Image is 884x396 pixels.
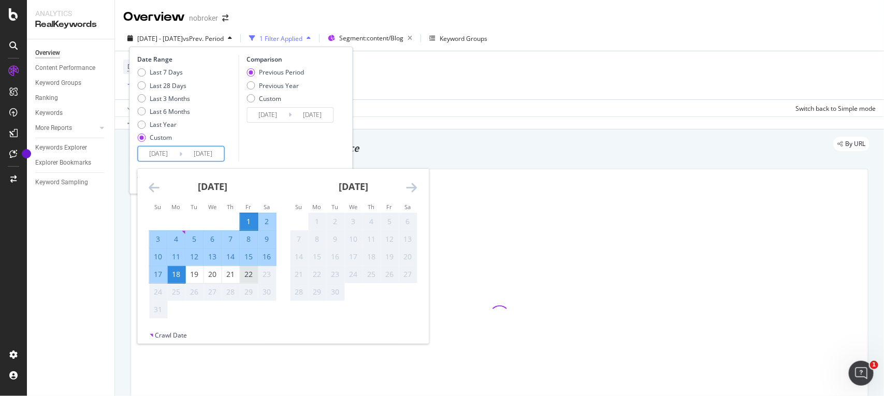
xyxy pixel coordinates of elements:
[138,94,191,103] div: Last 3 Months
[246,203,252,211] small: Fr
[35,177,88,188] div: Keyword Sampling
[137,34,183,43] span: [DATE] - [DATE]
[247,108,288,122] input: Start Date
[308,213,326,230] td: Not available. Monday, September 1, 2025
[308,283,326,301] td: Not available. Monday, September 29, 2025
[381,234,399,244] div: 12
[326,248,344,266] td: Not available. Tuesday, September 16, 2025
[308,248,326,266] td: Not available. Monday, September 15, 2025
[123,30,236,47] button: [DATE] - [DATE]vsPrev. Period
[345,234,363,244] div: 10
[167,266,185,283] td: Selected as end date. Monday, August 18, 2025
[138,133,191,142] div: Custom
[290,230,308,248] td: Not available. Sunday, September 7, 2025
[155,203,162,211] small: Su
[247,94,304,103] div: Custom
[138,107,191,116] div: Last 6 Months
[870,361,878,369] span: 1
[240,248,258,266] td: Selected. Friday, August 15, 2025
[308,230,326,248] td: Not available. Monday, September 8, 2025
[240,216,258,227] div: 1
[264,203,270,211] small: Sa
[150,133,172,142] div: Custom
[240,252,258,262] div: 15
[35,48,60,58] div: Overview
[291,269,308,280] div: 21
[247,55,337,64] div: Comparison
[833,137,869,151] div: legacy label
[368,203,375,211] small: Th
[399,213,417,230] td: Not available. Saturday, September 6, 2025
[327,287,344,297] div: 30
[247,68,304,77] div: Previous Period
[258,287,276,297] div: 30
[35,157,91,168] div: Explorer Bookmarks
[290,248,308,266] td: Not available. Sunday, September 14, 2025
[222,14,228,22] div: arrow-right-arrow-left
[349,203,357,211] small: We
[35,142,107,153] a: Keywords Explorer
[35,48,107,58] a: Overview
[381,230,399,248] td: Not available. Friday, September 12, 2025
[291,234,308,244] div: 7
[150,68,183,77] div: Last 7 Days
[167,248,185,266] td: Selected. Monday, August 11, 2025
[150,81,187,90] div: Last 28 Days
[186,287,204,297] div: 26
[150,304,167,315] div: 31
[204,266,222,283] td: Choose Wednesday, August 20, 2025 as your check-out date. It’s available.
[399,252,417,262] div: 20
[149,181,160,194] div: Move backward to switch to the previous month.
[344,213,363,230] td: Not available. Wednesday, September 3, 2025
[313,203,322,211] small: Mo
[407,181,417,194] div: Move forward to switch to the next month.
[240,266,258,283] td: Choose Friday, August 22, 2025 as your check-out date. It’s available.
[138,169,429,331] div: Calendar
[399,216,417,227] div: 6
[363,216,381,227] div: 4
[326,230,344,248] td: Not available. Tuesday, September 9, 2025
[35,78,107,89] a: Keyword Groups
[222,283,240,301] td: Not available. Thursday, August 28, 2025
[291,252,308,262] div: 14
[296,203,302,211] small: Su
[387,203,393,211] small: Fr
[35,93,107,104] a: Ranking
[150,234,167,244] div: 3
[327,234,344,244] div: 9
[258,252,276,262] div: 16
[247,81,304,90] div: Previous Year
[399,234,417,244] div: 13
[185,266,204,283] td: Choose Tuesday, August 19, 2025 as your check-out date. It’s available.
[222,269,240,280] div: 21
[290,283,308,301] td: Not available. Sunday, September 28, 2025
[309,234,326,244] div: 8
[35,157,107,168] a: Explorer Bookmarks
[150,94,191,103] div: Last 3 Months
[425,30,491,47] button: Keyword Groups
[795,104,876,113] div: Switch back to Simple mode
[168,269,185,280] div: 18
[381,266,399,283] td: Not available. Friday, September 26, 2025
[326,283,344,301] td: Not available. Tuesday, September 30, 2025
[399,269,417,280] div: 27
[222,230,240,248] td: Selected. Thursday, August 7, 2025
[35,19,106,31] div: RealKeywords
[150,252,167,262] div: 10
[123,100,153,116] button: Apply
[327,269,344,280] div: 23
[186,234,204,244] div: 5
[404,203,411,211] small: Sa
[185,230,204,248] td: Selected. Tuesday, August 5, 2025
[324,30,416,47] button: Segment:content/Blog
[204,234,222,244] div: 6
[127,62,147,71] span: Device
[149,230,167,248] td: Selected. Sunday, August 3, 2025
[290,266,308,283] td: Not available. Sunday, September 21, 2025
[35,63,95,74] div: Content Performance
[186,252,204,262] div: 12
[381,252,399,262] div: 19
[35,123,97,134] a: More Reports
[381,213,399,230] td: Not available. Friday, September 5, 2025
[399,248,417,266] td: Not available. Saturday, September 20, 2025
